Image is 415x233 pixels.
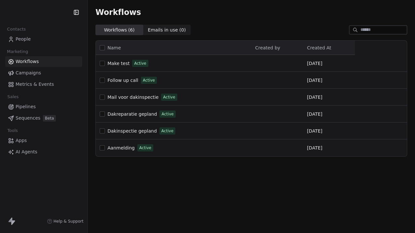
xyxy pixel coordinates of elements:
span: Aanmelding [107,145,135,150]
span: People [16,36,31,43]
a: Campaigns [5,68,82,78]
span: Active [161,128,173,134]
a: Workflows [5,56,82,67]
span: Workflows [95,8,141,17]
span: [DATE] [307,111,322,117]
span: Tools [5,126,20,136]
a: People [5,34,82,45]
span: [DATE] [307,94,322,100]
a: Aanmelding [107,145,135,151]
span: Contacts [4,24,29,34]
span: Beta [43,115,56,122]
span: Created by [255,45,280,50]
span: Workflows [16,58,39,65]
span: Active [163,94,175,100]
span: Marketing [4,47,31,57]
a: Make test [107,60,130,67]
span: [DATE] [307,77,322,84]
a: Mail voor dakinspectie [107,94,158,100]
span: Emails in use ( 0 ) [148,27,186,33]
a: AI Agents [5,147,82,157]
span: Sales [5,92,21,102]
span: Metrics & Events [16,81,54,88]
span: Active [134,60,146,66]
a: SequencesBeta [5,113,82,123]
span: Name [107,45,121,51]
span: Created At [307,45,331,50]
span: [DATE] [307,145,322,151]
a: Follow up call [107,77,138,84]
a: Help & Support [47,219,83,224]
span: Mail voor dakinspectie [107,95,158,100]
a: Dakreparatie gepland [107,111,157,117]
span: AI Agents [16,149,37,155]
span: Active [139,145,151,151]
a: Apps [5,135,82,146]
span: [DATE] [307,60,322,67]
span: Active [161,111,173,117]
span: [DATE] [307,128,322,134]
a: Metrics & Events [5,79,82,90]
a: Pipelines [5,101,82,112]
span: Active [143,77,155,83]
span: Apps [16,137,27,144]
a: Dakinspectie gepland [107,128,157,134]
span: Pipelines [16,103,36,110]
span: Follow up call [107,78,138,83]
span: Sequences [16,115,40,122]
span: Campaigns [16,70,41,76]
span: Make test [107,61,130,66]
span: Help & Support [54,219,83,224]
